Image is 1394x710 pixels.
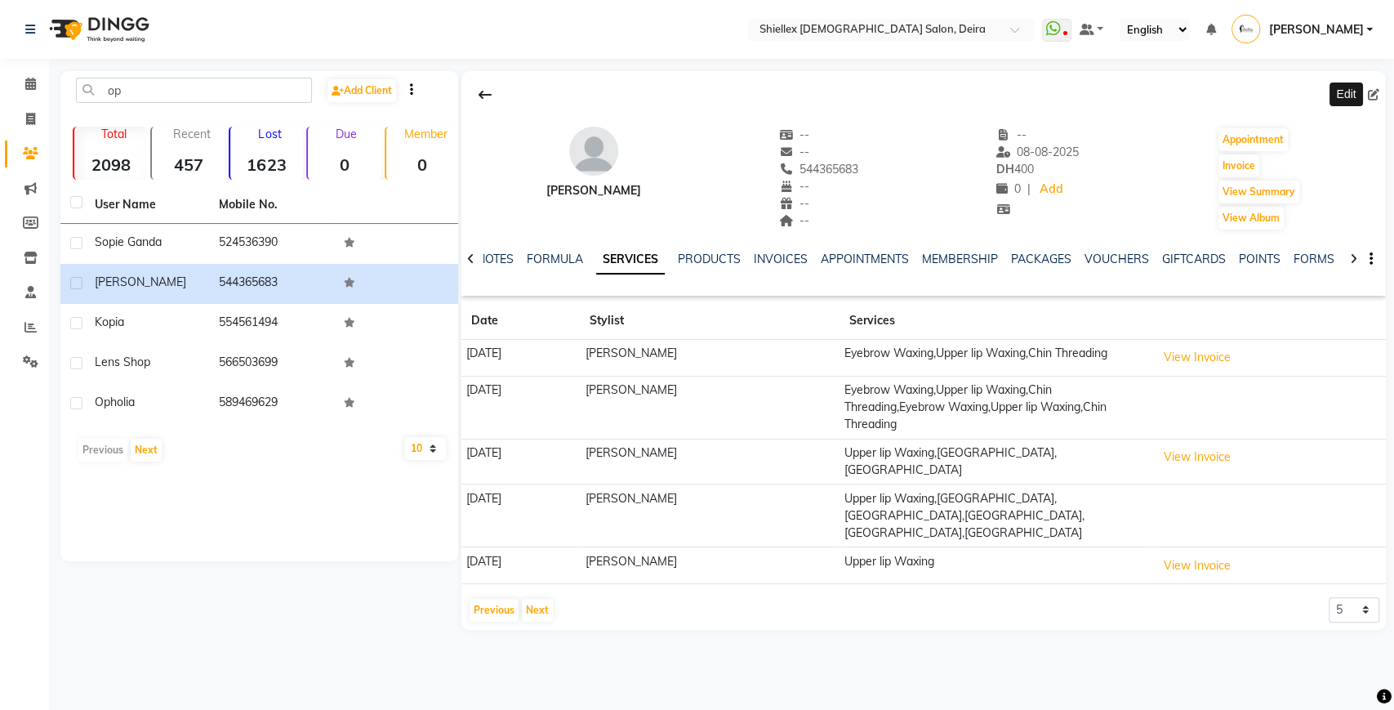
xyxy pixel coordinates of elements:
[1218,181,1299,203] button: View Summary
[95,395,135,409] span: opholia
[779,145,810,159] span: --
[1156,345,1238,370] button: View Invoice
[678,252,741,266] a: PRODUCTS
[42,7,154,52] img: logo
[580,439,840,484] td: [PERSON_NAME]
[230,154,303,175] strong: 1623
[522,599,553,622] button: Next
[209,304,333,344] td: 554561494
[779,213,810,228] span: --
[152,154,225,175] strong: 457
[1239,252,1280,266] a: POINTS
[580,484,840,547] td: [PERSON_NAME]
[1156,553,1238,578] button: View Invoice
[461,484,580,547] td: [DATE]
[546,182,641,199] div: [PERSON_NAME]
[470,599,519,622] button: Previous
[74,154,147,175] strong: 2098
[237,127,303,141] p: Lost
[569,127,618,176] img: avatar
[311,127,381,141] p: Due
[1027,181,1031,198] span: |
[1084,252,1149,266] a: VOUCHERS
[461,547,580,584] td: [DATE]
[779,196,810,211] span: --
[468,79,502,110] div: Back to Client
[580,302,840,340] th: Stylist
[1162,252,1226,266] a: GIFTCARDS
[131,439,162,462] button: Next
[840,376,1151,439] td: Eyebrow Waxing,Upper lip Waxing,Chin Threading,Eyebrow Waxing,Upper lip Waxing,Chin Threading
[209,344,333,384] td: 566503699
[922,252,998,266] a: MEMBERSHIP
[779,162,859,176] span: 544365683
[461,376,580,439] td: [DATE]
[580,340,840,377] td: [PERSON_NAME]
[209,224,333,264] td: 524536390
[996,162,1014,176] span: DH
[209,186,333,224] th: Mobile No.
[81,127,147,141] p: Total
[461,439,580,484] td: [DATE]
[1037,178,1066,201] a: Add
[840,547,1151,584] td: Upper lip Waxing
[840,302,1151,340] th: Services
[95,275,186,289] span: [PERSON_NAME]
[840,484,1151,547] td: Upper lip Waxing,[GEOGRAPHIC_DATA],[GEOGRAPHIC_DATA],[GEOGRAPHIC_DATA],[GEOGRAPHIC_DATA],[GEOGRAP...
[596,245,665,275] a: SERVICES
[527,252,583,266] a: FORMULA
[779,179,810,194] span: --
[461,340,580,377] td: [DATE]
[840,340,1151,377] td: Eyebrow Waxing,Upper lip Waxing,Chin Threading
[1218,207,1284,230] button: View Album
[209,264,333,304] td: 544365683
[821,252,909,266] a: APPOINTMENTS
[754,252,808,266] a: INVOICES
[1231,15,1260,43] img: Abigail de Guzman
[1011,252,1071,266] a: PACKAGES
[308,154,381,175] strong: 0
[1329,83,1362,106] div: Edit
[386,154,459,175] strong: 0
[1156,444,1238,470] button: View Invoice
[76,78,312,103] input: Search by Name/Mobile/Email/Code
[1294,252,1334,266] a: FORMS
[1218,154,1259,177] button: Invoice
[580,547,840,584] td: [PERSON_NAME]
[461,302,580,340] th: Date
[95,315,124,329] span: Kopia
[477,252,514,266] a: NOTES
[209,384,333,424] td: 589469629
[1218,128,1288,151] button: Appointment
[393,127,459,141] p: Member
[158,127,225,141] p: Recent
[85,186,209,224] th: User Name
[840,439,1151,484] td: Upper lip Waxing,[GEOGRAPHIC_DATA],[GEOGRAPHIC_DATA]
[95,355,150,369] span: lens shop
[996,181,1021,196] span: 0
[580,376,840,439] td: [PERSON_NAME]
[996,127,1027,142] span: --
[996,145,1080,159] span: 08-08-2025
[996,162,1034,176] span: 400
[779,127,810,142] span: --
[1268,21,1363,38] span: [PERSON_NAME]
[327,79,396,102] a: Add Client
[95,234,162,249] span: Sopie Ganda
